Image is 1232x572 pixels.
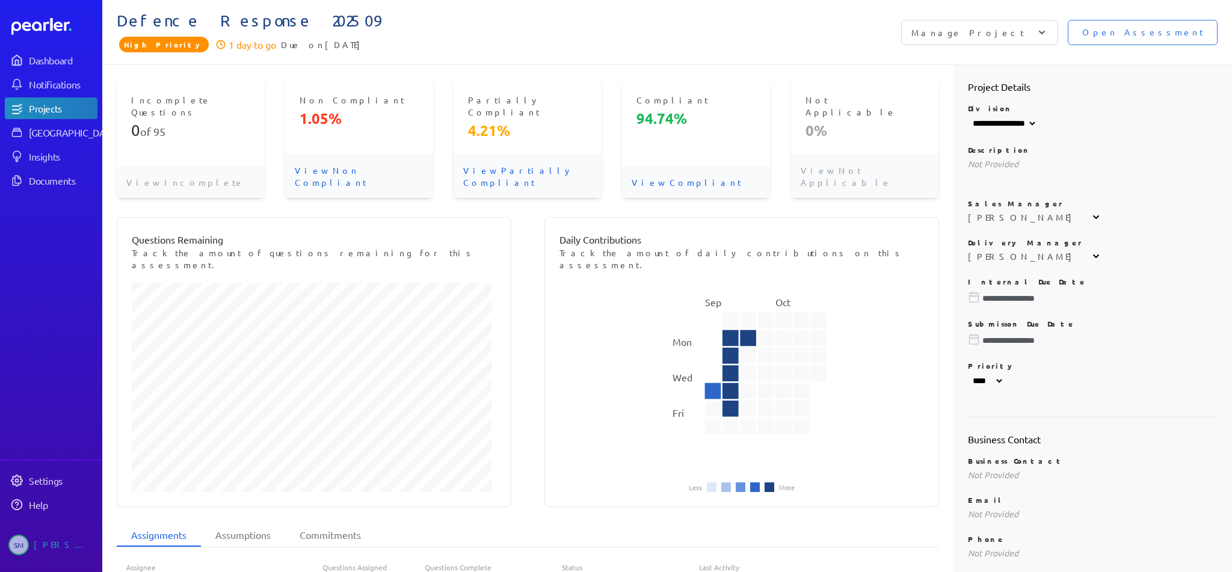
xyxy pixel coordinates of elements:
span: 0 [131,121,140,140]
span: Not Provided [968,508,1018,519]
h2: Project Details [968,79,1218,94]
text: Sep [704,296,721,308]
li: Assignments [117,524,201,547]
div: Help [29,499,96,511]
span: Not Provided [968,469,1018,480]
li: Less [689,484,702,491]
p: 4.21% [468,121,587,140]
text: Mon [673,336,692,348]
p: Track the amount of daily contributions on this assessment. [559,247,924,271]
div: Notifications [29,78,96,90]
span: Defence Response 202509 [117,11,667,31]
p: Daily Contributions [559,232,924,247]
p: Manage Project [911,26,1024,38]
div: [PERSON_NAME] [968,211,1078,223]
li: Assumptions [201,524,285,547]
p: View Non Compliant [285,155,433,198]
span: Priority [119,37,209,52]
p: 1.05% [300,109,419,128]
div: Questions Complete [425,562,562,572]
a: Dashboard [5,49,97,71]
div: Settings [29,475,96,487]
text: Oct [775,296,791,308]
p: Questions Remaining [132,232,496,247]
p: Partially Compliant [468,94,587,118]
p: Track the amount of questions remaining for this assessment. [132,247,496,271]
a: Insights [5,146,97,167]
span: Not Provided [968,158,1018,169]
div: Questions Assigned [322,562,425,572]
span: Stuart Meyers [8,535,29,555]
div: Dashboard [29,54,96,66]
p: Priority [968,361,1218,371]
p: 0% [805,121,925,140]
a: Dashboard [11,18,97,35]
p: Delivery Manager [968,238,1218,247]
input: Please choose a due date [968,334,1218,346]
a: Help [5,494,97,515]
p: of [131,121,250,140]
p: Non Compliant [300,94,419,106]
p: View Partially Compliant [454,155,602,198]
div: Last Activity [699,562,905,572]
div: Assignee [117,562,322,572]
input: Please choose a due date [968,292,1218,304]
p: 1 day to go [229,37,276,52]
li: Commitments [285,524,375,547]
h2: Business Contact [968,432,1218,446]
p: Internal Due Date [968,277,1218,286]
p: Compliant [636,94,756,106]
p: Incomplete Questions [131,94,250,118]
div: Status [562,562,699,572]
button: Open Assessment [1068,20,1218,45]
a: SM[PERSON_NAME] [5,530,97,560]
span: Due on [DATE] [281,37,366,52]
p: Email [968,495,1218,505]
p: Description [968,145,1218,155]
div: Projects [29,102,96,114]
a: Notifications [5,73,97,95]
p: Phone [968,534,1218,544]
p: View Incomplete [117,167,265,198]
span: 95 [153,125,165,138]
p: Business Contact [968,456,1218,466]
p: View Not Applicable [791,155,939,198]
div: [GEOGRAPHIC_DATA] [29,126,119,138]
a: Projects [5,97,97,119]
p: Submisson Due Date [968,319,1218,328]
div: [PERSON_NAME] [34,535,94,555]
a: Settings [5,470,97,491]
li: More [779,484,795,491]
p: View Compliant [622,167,770,198]
text: Wed [673,371,692,383]
a: Documents [5,170,97,191]
p: Not Applicable [805,94,925,118]
p: Sales Manager [968,198,1218,208]
div: Insights [29,150,96,162]
text: Fri [673,407,684,419]
a: [GEOGRAPHIC_DATA] [5,121,97,143]
p: Division [968,103,1218,113]
span: Not Provided [968,547,1018,558]
div: [PERSON_NAME] [968,250,1078,262]
p: 94.74% [636,109,756,128]
span: Open Assessment [1082,26,1203,39]
div: Documents [29,174,96,186]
